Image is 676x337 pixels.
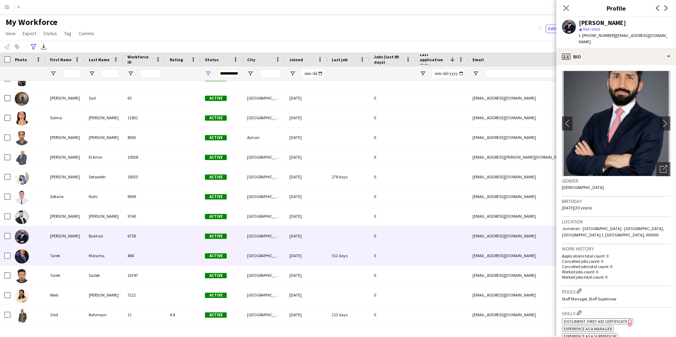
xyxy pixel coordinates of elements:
img: SYED ABBAS [15,210,29,224]
div: 8999 [123,187,165,206]
span: Active [205,96,227,101]
span: Active [205,194,227,199]
div: [EMAIL_ADDRESS][DOMAIN_NAME] [468,226,609,246]
span: Active [205,174,227,180]
div: [EMAIL_ADDRESS][DOMAIN_NAME] [468,206,609,226]
app-action-btn: Export XLSX [39,43,48,51]
span: Status [205,57,219,62]
app-action-btn: Advanced filters [29,43,38,51]
div: 10038 [123,147,165,167]
span: Active [205,234,227,239]
div: 0 [370,108,415,127]
button: Open Filter Menu [289,70,296,77]
div: Weili [46,285,84,305]
div: 0 [370,305,415,324]
input: Email Filter Input [485,69,605,78]
button: Open Filter Menu [50,70,56,77]
div: 0 [370,266,415,285]
div: [EMAIL_ADDRESS][DOMAIN_NAME] [468,246,609,265]
div: [PERSON_NAME] [46,147,84,167]
div: 484 [123,246,165,265]
button: Open Filter Menu [472,70,479,77]
div: [PERSON_NAME] [84,206,123,226]
div: [GEOGRAPHIC_DATA] [243,108,285,127]
div: 11 [123,305,165,324]
span: Photo [15,57,27,62]
div: 6758 [123,226,165,246]
img: Samer Al chakaki [15,131,29,145]
div: 0 [370,88,415,108]
span: Active [205,312,227,318]
div: [EMAIL_ADDRESS][DOMAIN_NAME] [468,167,609,186]
input: First Name Filter Input [63,69,80,78]
div: [DATE] [285,266,327,285]
div: [PERSON_NAME] [46,206,84,226]
button: Open Filter Menu [420,70,426,77]
div: Salma [46,108,84,127]
div: [DATE] [285,147,327,167]
button: Open Filter Menu [127,70,134,77]
p: Cancelled jobs count: 0 [562,259,670,264]
div: 18535 [123,167,165,186]
div: 4.8 [165,305,201,324]
div: [DATE] [285,167,327,186]
div: [GEOGRAPHIC_DATA] [243,206,285,226]
h3: Roles [562,287,670,295]
div: 0 [370,285,415,305]
div: [GEOGRAPHIC_DATA] [243,266,285,285]
div: [PERSON_NAME] [84,285,123,305]
div: Zied [46,305,84,324]
span: Jumeirah - [GEOGRAPHIC_DATA] - [GEOGRAPHIC_DATA], [GEOGRAPHIC_DATA] 1, [GEOGRAPHIC_DATA], 000000 [562,226,664,237]
span: t. [PHONE_NUMBER] [579,33,615,38]
span: Experience as a Manager [564,326,612,331]
div: 11832 [123,108,165,127]
span: Document: First Aid Certificate [564,319,627,324]
div: Nahi [84,187,123,206]
div: 0 [370,147,415,167]
div: [DATE] [285,108,327,127]
input: Last Name Filter Input [101,69,119,78]
div: 312 days [327,246,370,265]
div: Open photos pop-in [656,162,670,176]
div: [EMAIL_ADDRESS][DOMAIN_NAME] [468,88,609,108]
img: Weili Chen [15,289,29,303]
h3: Profile [556,4,676,13]
div: [EMAIL_ADDRESS][DOMAIN_NAME] [468,305,609,324]
a: Export [20,29,39,38]
span: Active [205,155,227,160]
div: 0 [370,226,415,246]
div: Setoodeh [84,167,123,186]
input: City Filter Input [260,69,281,78]
div: 8005 [123,128,165,147]
div: [PERSON_NAME] [84,108,123,127]
span: City [247,57,255,62]
div: 0 [370,187,415,206]
span: | [EMAIL_ADDRESS][DOMAIN_NAME] [579,33,668,44]
h3: Work history [562,246,670,252]
p: Worked jobs total count: 0 [562,274,670,280]
div: [GEOGRAPHIC_DATA] [243,305,285,324]
span: Status [43,30,57,37]
div: 5740 [123,206,165,226]
img: Tarek Matama [15,249,29,263]
span: Workforce ID [127,54,153,65]
span: Export [23,30,36,37]
div: [EMAIL_ADDRESS][DOMAIN_NAME] [468,108,609,127]
span: Tag [64,30,71,37]
img: Crew avatar or photo [562,71,670,176]
span: [DATE] (33 years) [562,205,592,210]
div: [GEOGRAPHIC_DATA] [243,187,285,206]
div: [PERSON_NAME] [46,226,84,246]
div: Ajman [243,128,285,147]
div: [GEOGRAPHIC_DATA] [243,285,285,305]
p: Cancelled jobs total count: 0 [562,264,670,269]
div: Bukhari [84,226,123,246]
h3: Birthday [562,198,670,204]
div: Matama [84,246,123,265]
input: Workforce ID Filter Input [140,69,161,78]
a: View [3,29,18,38]
div: 213 days [327,305,370,324]
h3: Gender [562,178,670,184]
img: Siroos Setoodeh [15,171,29,185]
div: 0 [370,206,415,226]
